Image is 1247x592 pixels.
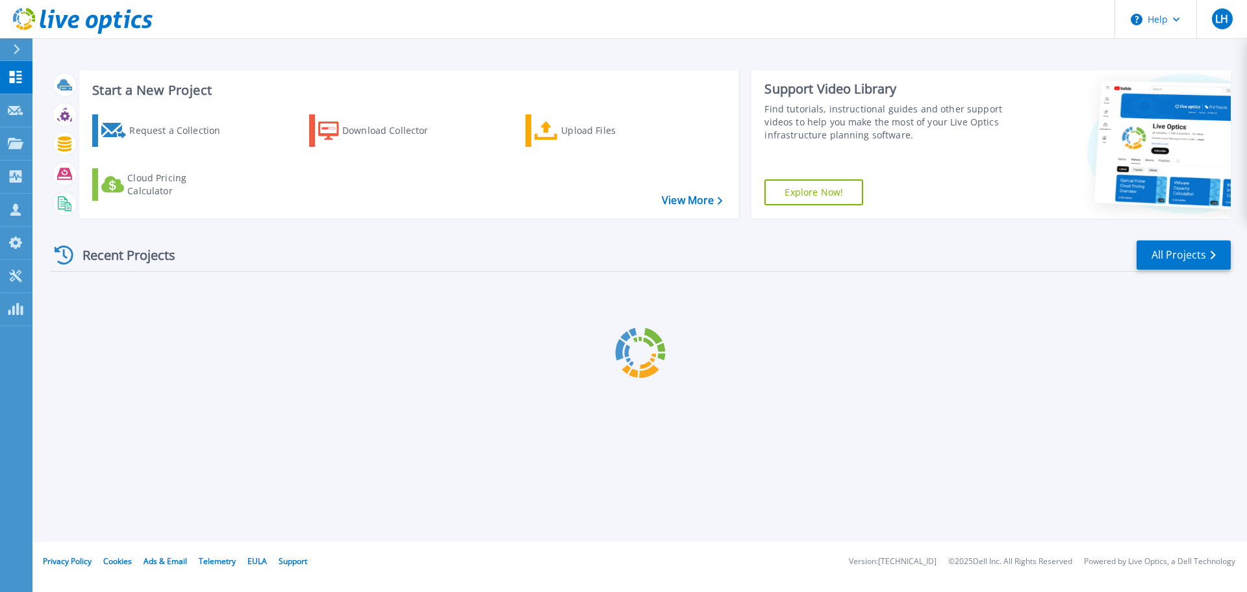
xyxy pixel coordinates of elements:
a: All Projects [1137,240,1231,270]
div: Download Collector [342,118,446,144]
h3: Start a New Project [92,83,722,97]
a: Cookies [103,556,132,567]
a: Request a Collection [92,114,237,147]
a: Support [279,556,307,567]
a: Privacy Policy [43,556,92,567]
a: Ads & Email [144,556,187,567]
a: Telemetry [199,556,236,567]
li: Version: [TECHNICAL_ID] [849,558,937,566]
div: Support Video Library [764,81,1009,97]
li: © 2025 Dell Inc. All Rights Reserved [948,558,1072,566]
a: Explore Now! [764,179,863,205]
a: Cloud Pricing Calculator [92,168,237,201]
a: Download Collector [309,114,454,147]
a: View More [662,194,722,207]
div: Upload Files [561,118,665,144]
div: Recent Projects [50,239,193,271]
div: Find tutorials, instructional guides and other support videos to help you make the most of your L... [764,103,1009,142]
a: Upload Files [525,114,670,147]
div: Request a Collection [129,118,233,144]
div: Cloud Pricing Calculator [127,172,231,198]
span: LH [1215,14,1228,24]
li: Powered by Live Optics, a Dell Technology [1084,558,1235,566]
a: EULA [247,556,267,567]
